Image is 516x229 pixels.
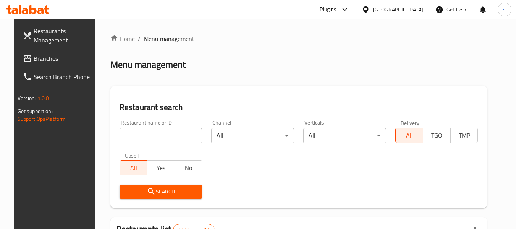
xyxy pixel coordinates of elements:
[120,102,478,113] h2: Restaurant search
[110,34,487,43] nav: breadcrumb
[426,130,448,141] span: TGO
[211,128,294,143] div: All
[450,128,478,143] button: TMP
[120,160,147,175] button: All
[125,153,139,158] label: Upsell
[110,58,186,71] h2: Menu management
[303,128,386,143] div: All
[123,162,144,174] span: All
[320,5,336,14] div: Plugins
[178,162,199,174] span: No
[401,120,420,125] label: Delivery
[399,130,420,141] span: All
[17,68,100,86] a: Search Branch Phone
[175,160,202,175] button: No
[503,5,506,14] span: s
[17,22,100,49] a: Restaurants Management
[454,130,475,141] span: TMP
[144,34,194,43] span: Menu management
[18,106,53,116] span: Get support on:
[150,162,172,174] span: Yes
[120,185,202,199] button: Search
[373,5,423,14] div: [GEOGRAPHIC_DATA]
[18,114,66,124] a: Support.OpsPlatform
[120,128,202,143] input: Search for restaurant name or ID..
[138,34,141,43] li: /
[34,26,94,45] span: Restaurants Management
[37,93,49,103] span: 1.0.0
[17,49,100,68] a: Branches
[423,128,451,143] button: TGO
[395,128,423,143] button: All
[110,34,135,43] a: Home
[18,93,36,103] span: Version:
[34,54,94,63] span: Branches
[34,72,94,81] span: Search Branch Phone
[126,187,196,197] span: Search
[147,160,175,175] button: Yes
